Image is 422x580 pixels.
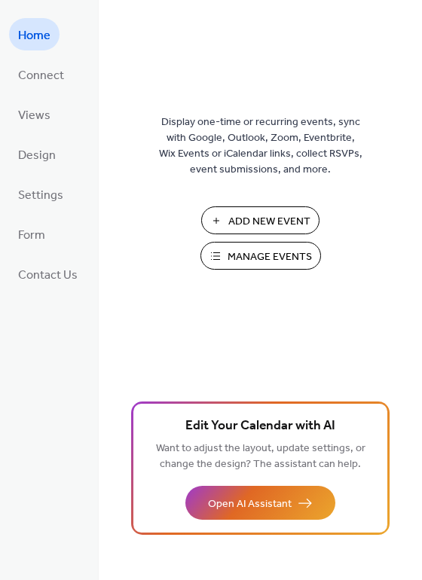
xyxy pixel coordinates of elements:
span: Form [18,224,45,247]
a: Views [9,98,60,130]
button: Open AI Assistant [185,486,335,520]
span: Contact Us [18,264,78,287]
span: Home [18,24,50,47]
button: Manage Events [200,242,321,270]
a: Home [9,18,60,50]
span: Design [18,144,56,167]
span: Want to adjust the layout, update settings, or change the design? The assistant can help. [156,438,365,475]
a: Design [9,138,65,170]
span: Connect [18,64,64,87]
span: Settings [18,184,63,207]
button: Add New Event [201,206,320,234]
span: Edit Your Calendar with AI [185,416,335,437]
a: Connect [9,58,73,90]
span: Add New Event [228,214,310,230]
a: Contact Us [9,258,87,290]
span: Manage Events [228,249,312,265]
span: Open AI Assistant [208,496,292,512]
span: Display one-time or recurring events, sync with Google, Outlook, Zoom, Eventbrite, Wix Events or ... [159,114,362,178]
a: Settings [9,178,72,210]
span: Views [18,104,50,127]
a: Form [9,218,54,250]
